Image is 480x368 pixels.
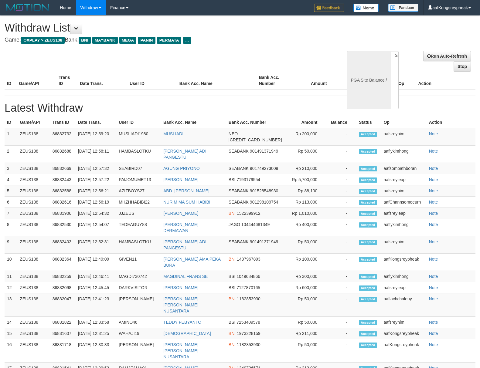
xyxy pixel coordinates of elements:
[17,197,50,208] td: ZEUS138
[5,3,51,12] img: MOTION_logo.png
[183,37,191,44] span: ...
[229,222,240,227] span: JAGO
[50,163,76,174] td: 86832669
[229,257,236,262] span: BNI
[229,149,249,154] span: SEABANK
[423,51,471,61] a: Run Auto-Refresh
[161,117,226,128] th: Bank Acc. Name
[50,185,76,197] td: 86832588
[381,117,426,128] th: Op
[289,293,326,317] td: Rp 50,000
[226,117,289,128] th: Bank Acc. Number
[76,254,116,271] td: [DATE] 12:49:09
[50,271,76,282] td: 86832259
[381,174,426,185] td: aafsreyleap
[289,185,326,197] td: Rp 88,100
[163,331,211,336] a: [DEMOGRAPHIC_DATA]
[359,132,377,137] span: Accepted
[326,146,356,163] td: -
[116,254,161,271] td: GIVEN11
[359,211,377,216] span: Accepted
[163,177,198,182] a: [PERSON_NAME]
[50,317,76,328] td: 86831822
[289,208,326,219] td: Rp 1,010,000
[163,188,209,193] a: ABD. [PERSON_NAME]
[163,342,198,359] a: [PERSON_NAME] [PERSON_NAME] NUSANTARA
[116,117,161,128] th: User ID
[229,137,282,142] span: [CREDIT_CARD_NUMBER]
[17,271,50,282] td: ZEUS138
[429,188,438,193] a: Note
[326,236,356,254] td: -
[50,282,76,293] td: 86832098
[50,128,76,146] td: 86832732
[381,208,426,219] td: aafsreyleap
[76,236,116,254] td: [DATE] 12:52:31
[76,128,116,146] td: [DATE] 12:59:20
[296,72,336,89] th: Amount
[116,328,161,339] td: WAHAJI19
[381,146,426,163] td: aaflykimhong
[237,177,260,182] span: 7193179554
[229,342,236,347] span: BNI
[50,219,76,236] td: 86832530
[336,72,373,89] th: Balance
[326,117,356,128] th: Balance
[359,189,377,194] span: Accepted
[429,257,438,262] a: Note
[163,296,198,313] a: [PERSON_NAME] [PERSON_NAME] NUSANTARA
[116,185,161,197] td: AZIZBOYS27
[289,317,326,328] td: Rp 50,000
[56,72,77,89] th: Trans ID
[237,257,260,262] span: 1437967893
[116,208,161,219] td: JJZEUS
[326,293,356,317] td: -
[116,236,161,254] td: HAMBASLOTKU
[289,339,326,363] td: Rp 50,000
[229,177,236,182] span: BSI
[50,197,76,208] td: 86832616
[229,320,236,325] span: BSI
[396,72,416,89] th: Op
[5,128,17,146] td: 1
[289,328,326,339] td: Rp 211,000
[381,197,426,208] td: aafChannsomoeurn
[359,166,377,171] span: Accepted
[116,317,161,328] td: AMINO46
[289,117,326,128] th: Amount
[237,285,260,290] span: 7127870165
[163,320,201,325] a: TEDDY FEBYANTO
[381,163,426,174] td: aafsombathboran
[237,320,260,325] span: 7253409578
[289,146,326,163] td: Rp 50,000
[5,339,17,363] td: 16
[116,197,161,208] td: MHZHHABIBI22
[76,339,116,363] td: [DATE] 12:30:33
[229,296,236,301] span: BNI
[381,282,426,293] td: aafsreyleap
[326,197,356,208] td: -
[116,128,161,146] td: MUSLIADI1980
[359,222,377,228] span: Accepted
[5,236,17,254] td: 9
[77,72,127,89] th: Date Trans.
[257,72,296,89] th: Bank Acc. Number
[250,188,278,193] span: 901528548930
[17,339,50,363] td: ZEUS138
[429,285,438,290] a: Note
[429,222,438,227] a: Note
[237,342,260,347] span: 1182853930
[289,219,326,236] td: Rp 400,000
[359,274,377,279] span: Accepted
[229,166,249,171] span: SEABANK
[92,37,118,44] span: MAYBANK
[229,274,236,279] span: BSI
[5,117,17,128] th: ID
[157,37,182,44] span: PERMATA
[163,149,206,160] a: [PERSON_NAME] ADI PANGESTU
[353,4,379,12] img: Button%20Memo.svg
[17,117,50,128] th: Game/API
[289,236,326,254] td: Rp 50,000
[229,188,249,193] span: SEABANK
[429,296,438,301] a: Note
